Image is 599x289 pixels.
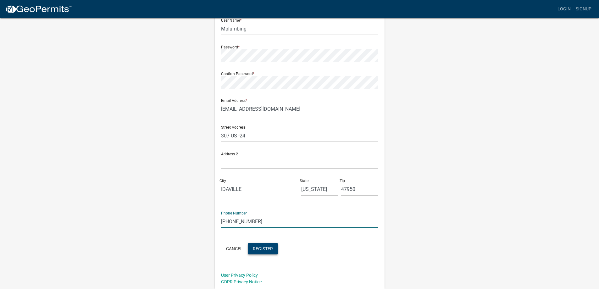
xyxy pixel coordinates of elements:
span: Register [253,246,273,251]
a: Login [555,3,573,15]
a: GDPR Privacy Notice [221,279,262,284]
a: User Privacy Policy [221,273,258,278]
button: Cancel [221,243,248,254]
a: Signup [573,3,594,15]
button: Register [248,243,278,254]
